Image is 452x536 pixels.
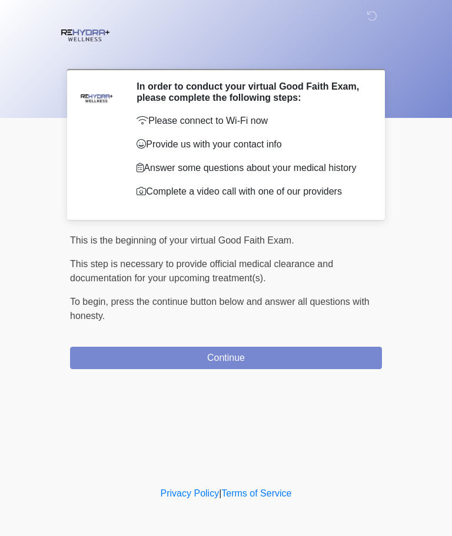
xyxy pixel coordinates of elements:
[137,114,364,128] p: Please connect to Wi-Fi now
[137,81,364,103] h2: In order to conduct your virtual Good Faith Exam, please complete the following steps:
[70,297,370,321] span: To begin, ﻿﻿﻿﻿﻿﻿press the continue button below and answer all questions with honesty.
[79,81,114,116] img: Agent Avatar
[70,259,333,283] span: This step is necessary to provide official medical clearance and documentation for your upcoming ...
[70,347,382,369] button: Continue
[219,488,221,498] a: |
[137,185,364,199] p: Complete a video call with one of our providers
[137,137,364,152] p: Provide us with your contact info
[70,235,294,245] span: This is the beginning of your virtual Good Faith Exam.
[137,161,364,175] p: Answer some questions about your medical history
[221,488,291,498] a: Terms of Service
[58,9,112,63] img: REHYDRA+ Wellness Logo
[161,488,220,498] a: Privacy Policy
